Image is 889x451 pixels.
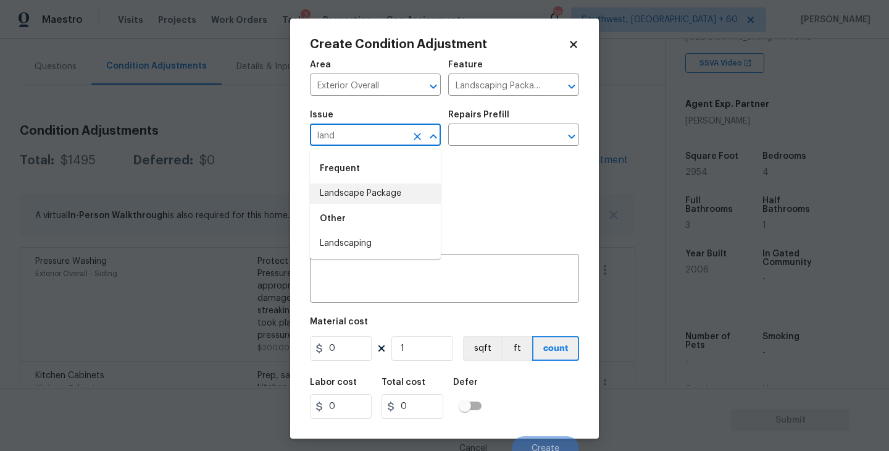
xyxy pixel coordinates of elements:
button: Open [425,78,442,95]
button: count [532,336,579,361]
button: sqft [463,336,501,361]
h5: Repairs Prefill [448,111,509,119]
h2: Create Condition Adjustment [310,38,568,51]
button: Close [425,128,442,145]
h5: Material cost [310,318,368,326]
h5: Labor cost [310,378,357,387]
button: ft [501,336,532,361]
h5: Area [310,61,331,69]
button: Clear [409,128,426,145]
li: Landscaping [310,234,441,254]
h5: Feature [448,61,483,69]
h5: Issue [310,111,333,119]
h5: Total cost [382,378,425,387]
button: Open [563,128,580,145]
div: Other [310,204,441,234]
button: Open [563,78,580,95]
h5: Defer [453,378,478,387]
div: Frequent [310,154,441,183]
li: Landscape Package [310,183,441,204]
